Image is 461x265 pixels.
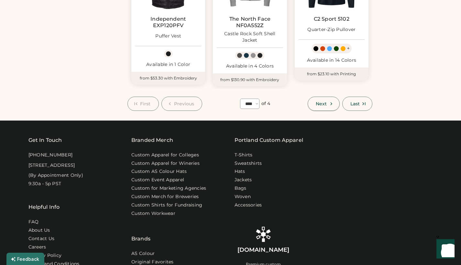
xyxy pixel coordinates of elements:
a: The North Face NF0A552Z [217,16,283,29]
a: Careers [28,244,46,250]
div: Castle Rock Soft Shell Jacket [217,31,283,44]
div: (By Appointment Only) [28,172,83,179]
div: Available in 1 Color [135,61,201,68]
img: Rendered Logo - Screens [256,227,271,242]
a: Jackets [235,177,252,183]
div: [STREET_ADDRESS] [28,162,75,169]
a: Privacy Policy [28,252,62,259]
div: Quarter-Zip Pullover [307,26,356,33]
a: Custom Apparel for Colleges [131,152,199,158]
div: Get In Touch [28,136,62,144]
a: Accessories [235,202,262,208]
a: Custom Shirts for Fundraising [131,202,202,208]
a: Custom Event Apparel [131,177,184,183]
button: Last [342,97,372,111]
a: FAQ [28,219,39,225]
span: Previous [174,101,194,106]
a: Custom Workwear [131,210,175,217]
a: Independent EXP120PFV [135,16,201,29]
a: About Us [28,227,50,234]
div: 9:30a - 5p PST [28,181,61,187]
a: Bags [235,185,247,192]
a: C2 Sport 5102 [314,16,349,22]
div: Puffer Vest [155,33,181,39]
div: from $53.30 with Embroidery [131,72,205,85]
a: Hats [235,168,245,175]
div: Available in 4 Colors [217,63,283,69]
div: + [347,45,350,52]
span: First [140,101,151,106]
a: Contact Us [28,236,55,242]
div: [DOMAIN_NAME] [237,246,289,254]
button: Next [308,97,339,111]
a: Sweatshirts [235,160,262,167]
a: Custom Apparel for Wineries [131,160,200,167]
a: Portland Custom Apparel [235,136,303,144]
div: Available in 14 Colors [299,57,365,64]
a: Custom AS Colour Hats [131,168,187,175]
span: Next [316,101,327,106]
button: First [127,97,159,111]
a: Custom for Marketing Agencies [131,185,206,192]
a: Woven [235,194,251,200]
div: Brands [131,219,150,243]
div: of 4 [261,101,270,107]
span: Last [350,101,360,106]
div: Helpful Info [28,203,60,211]
div: from $23.10 with Printing [295,68,368,80]
a: T-Shirts [235,152,253,158]
div: from $130.90 with Embroidery [213,73,287,86]
div: Branded Merch [131,136,173,144]
iframe: Front Chat [430,236,458,264]
button: Previous [161,97,203,111]
a: AS Colour [131,250,155,257]
a: Custom Merch for Breweries [131,194,199,200]
div: [PHONE_NUMBER] [28,152,73,158]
